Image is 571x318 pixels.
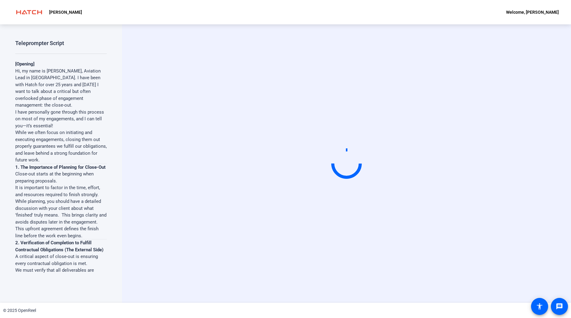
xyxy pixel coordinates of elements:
p: We must verify that all deliverables are complete: punch lists addressed, documentation finalized... [15,267,107,294]
img: OpenReel logo [12,6,46,18]
p: While planning, you should have a detailed discussion with your client about what 'finished' trul... [15,198,107,225]
p: Hi, my name is [PERSON_NAME], Aviation Lead in [GEOGRAPHIC_DATA]. I have been with Hatch for over... [15,68,107,109]
p: A critical aspect of close-out is ensuring every contractual obligation is met. [15,253,107,267]
p: [PERSON_NAME] [49,9,82,16]
p: Close-out starts at the beginning when preparing proposals. [15,171,107,184]
p: I have personally gone through this process on most of my engagements, and I can tell you—it’s es... [15,109,107,129]
strong: [Opening] [15,61,34,67]
div: Welcome, [PERSON_NAME] [506,9,559,16]
div: Teleprompter Script [15,40,64,47]
div: © 2025 OpenReel [3,307,36,314]
p: While we often focus on initiating and executing engagements, closing them out properly guarantee... [15,129,107,164]
strong: 2. Verification of Completion to Fulfill Contractual Obligations (The External Side) [15,240,103,253]
mat-icon: accessibility [536,303,543,310]
mat-icon: message [556,303,563,310]
p: This upfront agreement defines the finish line before the work even begins. [15,225,107,239]
p: It is important to factor in the time, effort, and resources required to finish strongly. [15,184,107,198]
strong: 1. The Importance of Planning for Close-Out [15,164,106,170]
